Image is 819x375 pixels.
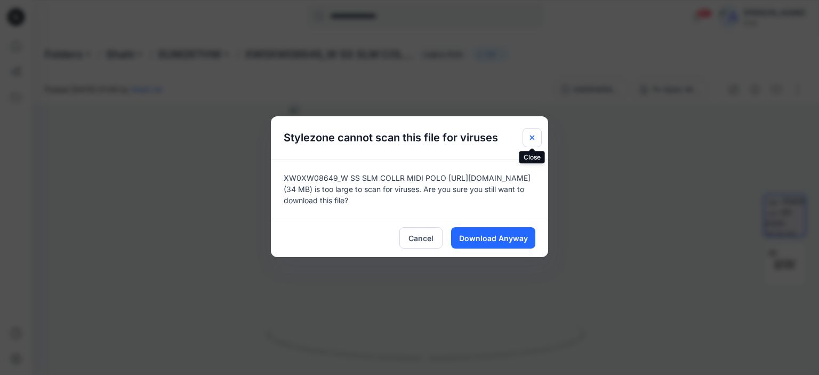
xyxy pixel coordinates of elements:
[271,159,548,219] div: XW0XW08649_W SS SLM COLLR MIDI POLO [URL][DOMAIN_NAME] (34 MB) is too large to scan for viruses. ...
[408,233,433,244] span: Cancel
[459,233,528,244] span: Download Anyway
[451,227,535,249] button: Download Anyway
[399,227,443,249] button: Cancel
[271,116,511,159] h5: Stylezone cannot scan this file for viruses
[523,128,542,147] button: Close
